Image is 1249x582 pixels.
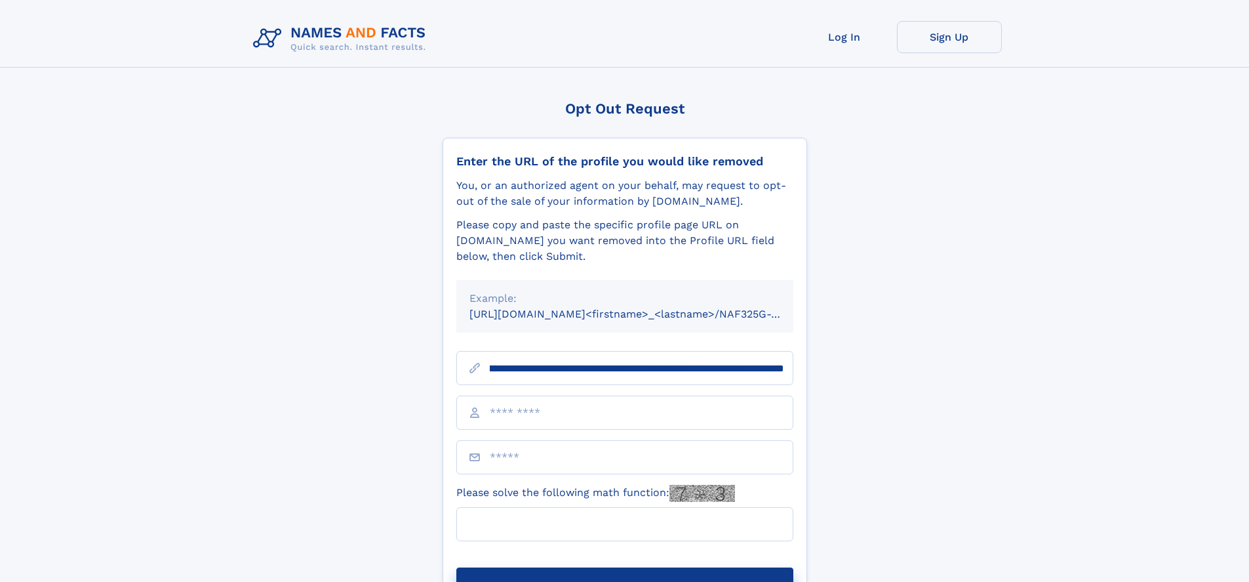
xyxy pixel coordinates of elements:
[469,308,818,320] small: [URL][DOMAIN_NAME]<firstname>_<lastname>/NAF325G-xxxxxxxx
[792,21,897,53] a: Log In
[456,178,793,209] div: You, or an authorized agent on your behalf, may request to opt-out of the sale of your informatio...
[443,100,807,117] div: Opt Out Request
[456,154,793,169] div: Enter the URL of the profile you would like removed
[456,217,793,264] div: Please copy and paste the specific profile page URL on [DOMAIN_NAME] you want removed into the Pr...
[469,291,780,306] div: Example:
[248,21,437,56] img: Logo Names and Facts
[456,485,735,502] label: Please solve the following math function:
[897,21,1002,53] a: Sign Up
